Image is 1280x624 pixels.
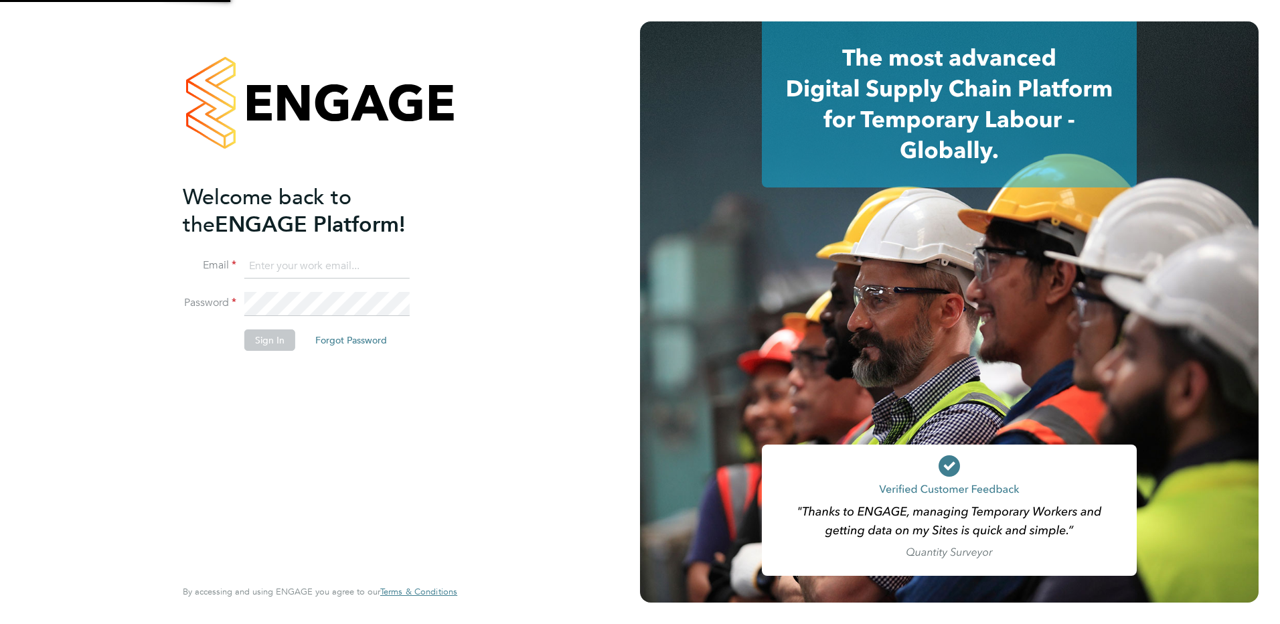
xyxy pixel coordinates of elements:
h2: ENGAGE Platform! [183,183,444,238]
button: Forgot Password [305,329,398,351]
button: Sign In [244,329,295,351]
input: Enter your work email... [244,254,410,279]
span: By accessing and using ENGAGE you agree to our [183,586,457,597]
a: Terms & Conditions [380,587,457,597]
span: Welcome back to the [183,184,351,238]
span: Terms & Conditions [380,586,457,597]
label: Password [183,296,236,310]
label: Email [183,258,236,272]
